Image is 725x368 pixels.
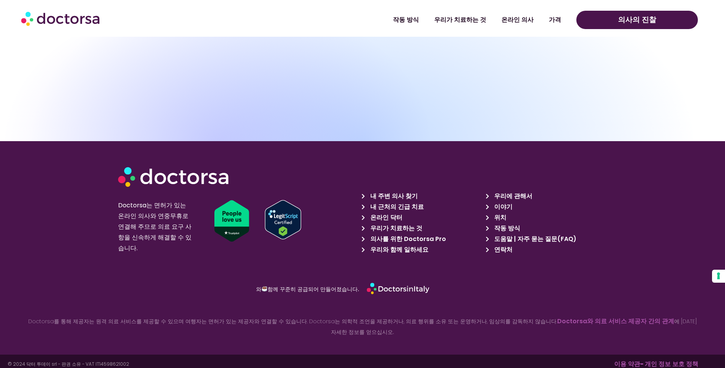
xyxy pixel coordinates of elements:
a: 이야기 [486,202,605,212]
span: 위치 [492,212,506,223]
span: 온라인 닥터 [368,212,402,223]
a: 가격 [541,11,569,29]
img: www.doctorsa.com 승인 확인 [265,200,301,239]
a: 의사를 위한 Doctorsa Pro [362,234,481,244]
a: 내 근처의 긴급 치료 [362,202,481,212]
span: 작동 방식 [492,223,520,234]
span: 우리가 치료하는 것 [368,223,422,234]
span: 우리에 관해서 [492,191,532,202]
a: 위치 [486,212,605,223]
a: 작동 방식 [486,223,605,234]
p: Doctorsa를 통해 제공자는 원격 의료 서비스를 제공할 수 있으며 여행자는 면허가 있는 제공자와 연결할 수 있습니다. Doctorsa는 의학적 조언을 제공하거나, 의료 행... [25,316,699,337]
p: © 2024 닥터 투데이 srl - 판권 소유 - VAT IT14598621002 [8,362,362,366]
a: 우리와 함께 일하세요 [362,244,481,255]
a: 온라인 닥터 [362,212,481,223]
nav: 메뉴 [187,11,569,29]
strong: . [393,328,394,336]
button: Your consent preferences for tracking technologies [712,270,725,283]
a: 연락처 [486,244,605,255]
a: 작동 방식 [385,11,427,29]
a: 우리에 관해서 [486,191,605,202]
span: 연락처 [492,244,513,255]
a: Verify LegitScript Approval for www.doctorsa.com [265,200,367,239]
p: 와 함께 꾸준히 공급되어 만들어졌습니다. [157,286,359,292]
span: 우리와 함께 일하세요 [368,244,428,255]
span: 의사의 진찰 [618,14,656,26]
span: 내 근처의 긴급 치료 [368,202,424,212]
span: 의사를 위한 Doctorsa Pro [368,234,446,244]
a: 우리가 치료하는 것 [427,11,494,29]
span: 도움말 | 자주 묻는 질문(FAQ) [492,234,576,244]
p: Doctorsa는 면허가 있는 온라인 의사와 연중무휴로 연결해 주므로 의료 요구 사항을 신속하게 해결할 수 있습니다. [118,200,193,254]
a: 우리가 치료하는 것 [362,223,481,234]
span: 이야기 [492,202,513,212]
a: 의사의 진찰 [576,11,698,29]
a: 도움말 | 자주 묻는 질문(FAQ) [486,234,605,244]
a: 온라인 의사 [494,11,541,29]
a: 내 주변 의사 찾기 [362,191,481,202]
img: ☕ [262,286,267,291]
a: Doctorsa와 의료 서비스 제공자 간의 관계 [557,317,674,326]
span: 내 주변 의사 찾기 [368,191,418,202]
